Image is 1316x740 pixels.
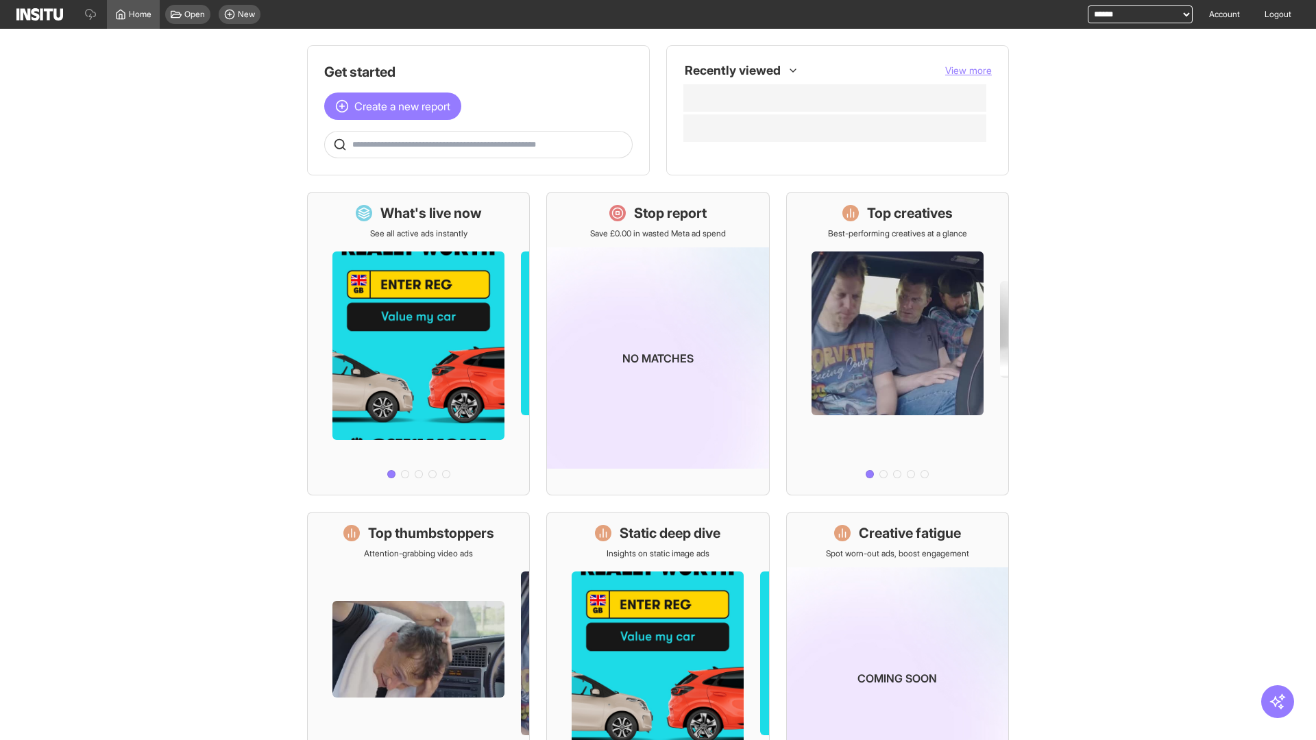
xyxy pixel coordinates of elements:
h1: Get started [324,62,633,82]
h1: Top thumbstoppers [368,523,494,543]
img: Logo [16,8,63,21]
p: Save £0.00 in wasted Meta ad spend [590,228,726,239]
h1: Static deep dive [620,523,720,543]
span: New [238,9,255,20]
button: Create a new report [324,92,461,120]
a: Top creativesBest-performing creatives at a glance [786,192,1009,495]
button: View more [945,64,992,77]
h1: Top creatives [867,203,953,223]
h1: What's live now [380,203,482,223]
p: Insights on static image ads [607,548,709,559]
p: Best-performing creatives at a glance [828,228,967,239]
img: coming-soon-gradient_kfitwp.png [547,247,768,469]
h1: Stop report [634,203,707,223]
p: See all active ads instantly [370,228,467,239]
a: What's live nowSee all active ads instantly [307,192,530,495]
span: Open [184,9,205,20]
p: Attention-grabbing video ads [364,548,473,559]
p: No matches [622,350,694,367]
span: Create a new report [354,98,450,114]
a: Stop reportSave £0.00 in wasted Meta ad spendNo matches [546,192,769,495]
span: Home [129,9,151,20]
span: View more [945,64,992,76]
